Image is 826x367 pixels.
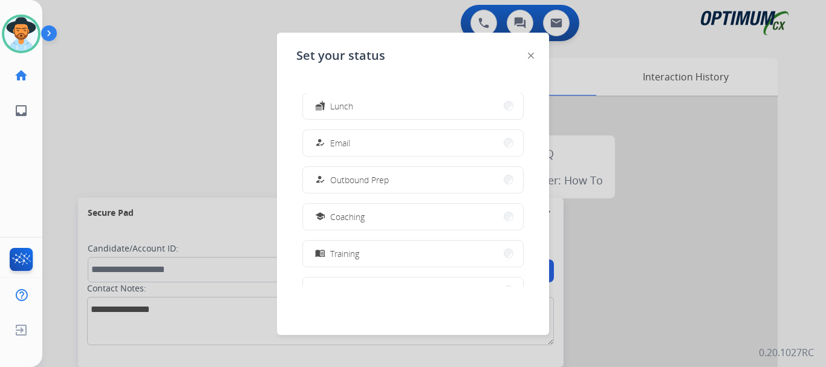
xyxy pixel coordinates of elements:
[315,212,325,222] mat-icon: school
[315,248,325,259] mat-icon: menu_book
[14,103,28,118] mat-icon: inbox
[296,47,385,64] span: Set your status
[330,210,365,223] span: Coaching
[330,100,353,112] span: Lunch
[303,204,523,230] button: Coaching
[303,130,523,156] button: Email
[303,241,523,267] button: Training
[303,167,523,193] button: Outbound Prep
[759,345,814,360] p: 0.20.1027RC
[315,285,325,296] mat-icon: how_to_reg
[330,284,353,297] span: Notes
[330,247,359,260] span: Training
[528,53,534,59] img: close-button
[315,101,325,111] mat-icon: fastfood
[303,93,523,119] button: Lunch
[315,138,325,148] mat-icon: how_to_reg
[315,175,325,185] mat-icon: how_to_reg
[330,137,350,149] span: Email
[303,278,523,304] button: Notes
[4,17,38,51] img: avatar
[14,68,28,83] mat-icon: home
[330,174,389,186] span: Outbound Prep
